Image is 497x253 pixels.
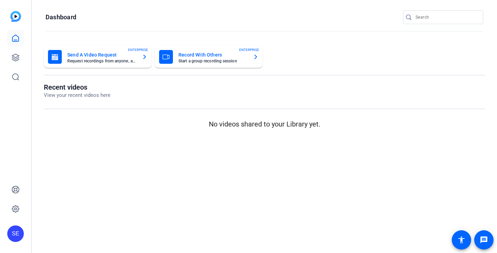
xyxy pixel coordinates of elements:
mat-card-title: Record With Others [178,51,247,59]
p: No videos shared to your Library yet. [44,119,485,129]
h1: Recent videos [44,83,110,91]
mat-card-subtitle: Request recordings from anyone, anywhere [67,59,136,63]
span: ENTERPRISE [239,47,259,52]
img: blue-gradient.svg [10,11,21,22]
mat-card-title: Send A Video Request [67,51,136,59]
input: Search [416,13,478,21]
span: ENTERPRISE [128,47,148,52]
button: Record With OthersStart a group recording sessionENTERPRISE [155,46,263,68]
mat-card-subtitle: Start a group recording session [178,59,247,63]
div: SE [7,225,24,242]
mat-icon: message [480,236,488,244]
mat-icon: accessibility [457,236,466,244]
p: View your recent videos here [44,91,110,99]
h1: Dashboard [46,13,76,21]
button: Send A Video RequestRequest recordings from anyone, anywhereENTERPRISE [44,46,152,68]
